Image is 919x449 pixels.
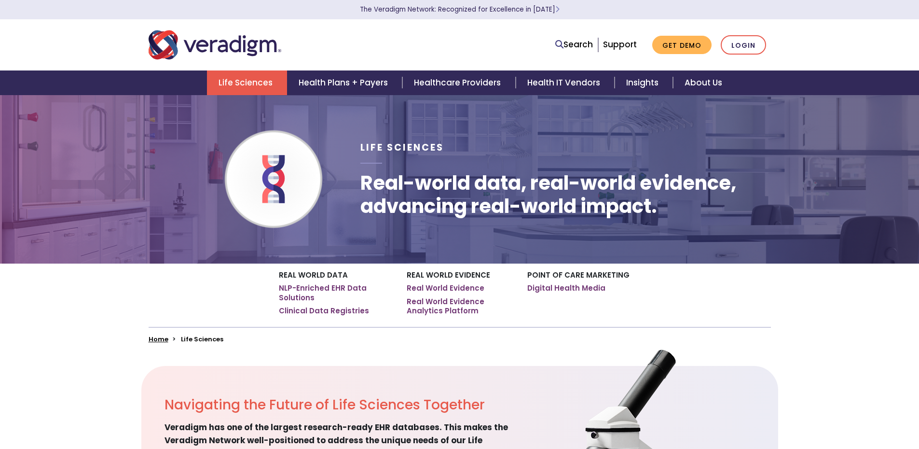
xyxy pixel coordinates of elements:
[207,70,287,95] a: Life Sciences
[149,335,168,344] a: Home
[615,70,673,95] a: Insights
[603,39,637,50] a: Support
[555,5,560,14] span: Learn More
[360,5,560,14] a: The Veradigm Network: Recognized for Excellence in [DATE]Learn More
[279,283,392,302] a: NLP-Enriched EHR Data Solutions
[407,283,484,293] a: Real World Evidence
[673,70,734,95] a: About Us
[407,297,513,316] a: Real World Evidence Analytics Platform
[360,171,770,218] h1: Real-world data, real-world evidence, advancing real-world impact.
[721,35,766,55] a: Login
[402,70,515,95] a: Healthcare Providers
[516,70,615,95] a: Health IT Vendors
[287,70,402,95] a: Health Plans + Payers
[555,38,593,51] a: Search
[527,283,605,293] a: Digital Health Media
[279,306,369,316] a: Clinical Data Registries
[360,141,444,154] span: Life Sciences
[165,397,513,413] h2: Navigating the Future of Life Sciences Together
[149,29,281,61] img: Veradigm logo
[652,36,712,55] a: Get Demo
